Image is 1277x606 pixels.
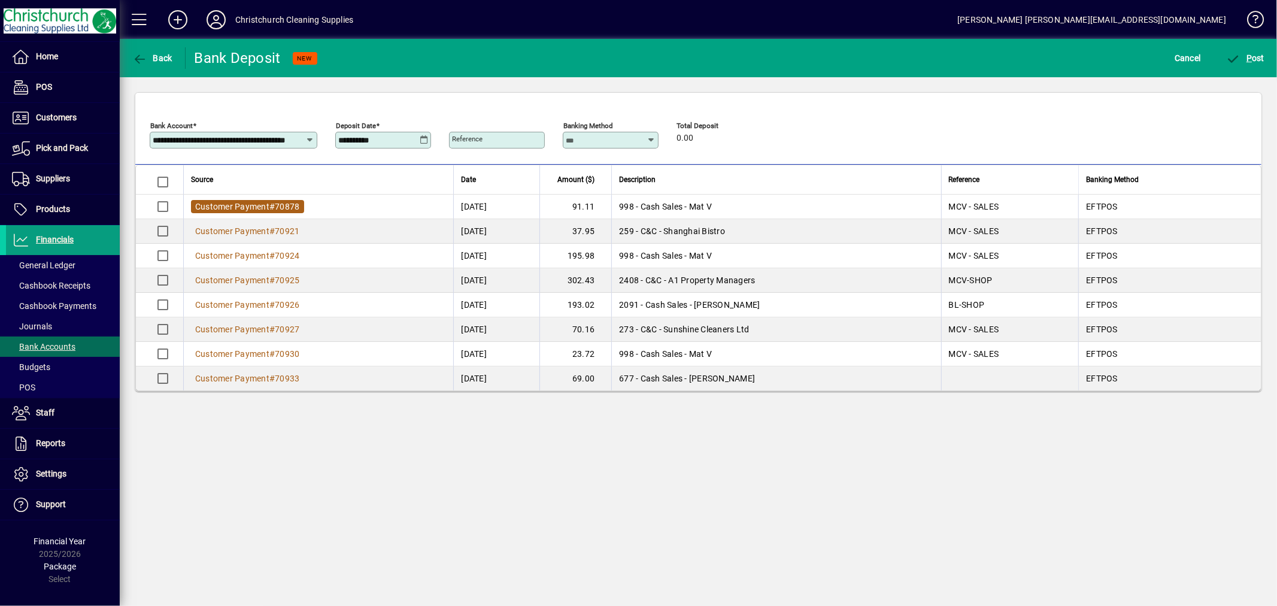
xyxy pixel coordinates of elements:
a: Customer Payment#70933 [191,372,304,385]
a: Support [6,490,120,520]
a: Settings [6,459,120,489]
span: Package [44,562,76,571]
a: Products [6,195,120,225]
span: Home [36,51,58,61]
div: Source [191,173,446,186]
span: Pick and Pack [36,143,88,153]
span: General Ledger [12,260,75,270]
a: Home [6,42,120,72]
a: Cashbook Receipts [6,275,120,296]
span: EFTPOS [1086,226,1118,236]
a: Customer Payment#70921 [191,225,304,238]
span: Settings [36,469,66,478]
span: 677 - Cash Sales - [PERSON_NAME] [619,374,755,383]
div: Date [461,173,532,186]
span: # [269,374,275,383]
a: Budgets [6,357,120,377]
span: MCV - SALES [949,251,999,260]
span: Reference [949,173,980,186]
td: 23.72 [539,342,611,366]
span: 2091 - Cash Sales - [PERSON_NAME] [619,300,760,310]
td: 91.11 [539,195,611,219]
a: Customer Payment#70925 [191,274,304,287]
span: Financial Year [34,537,86,546]
span: # [269,300,275,310]
mat-label: Bank Account [150,122,193,130]
a: Customer Payment#70930 [191,347,304,360]
span: EFTPOS [1086,300,1118,310]
div: Christchurch Cleaning Supplies [235,10,353,29]
td: [DATE] [453,317,539,342]
span: Customer Payment [195,374,269,383]
span: Amount ($) [557,173,594,186]
a: Knowledge Base [1238,2,1262,41]
span: 2408 - C&C - A1 Property Managers [619,275,755,285]
a: Reports [6,429,120,459]
span: Customer Payment [195,226,269,236]
a: Customer Payment#70924 [191,249,304,262]
span: P [1246,53,1252,63]
span: Customer Payment [195,251,269,260]
span: Source [191,173,213,186]
td: 193.02 [539,293,611,317]
a: Bank Accounts [6,337,120,357]
button: Add [159,9,197,31]
button: Post [1223,47,1268,69]
span: 70925 [275,275,299,285]
td: [DATE] [453,195,539,219]
span: Suppliers [36,174,70,183]
span: Customer Payment [195,349,269,359]
span: MCV - SALES [949,349,999,359]
span: 70930 [275,349,299,359]
span: 70878 [275,202,299,211]
span: Back [132,53,172,63]
div: Banking Method [1086,173,1246,186]
a: Staff [6,398,120,428]
span: MCV - SALES [949,202,999,211]
span: # [269,349,275,359]
span: 70927 [275,325,299,334]
app-page-header-button: Back [120,47,186,69]
span: Customer Payment [195,202,269,211]
span: # [269,202,275,211]
span: 70921 [275,226,299,236]
mat-label: Reference [452,135,483,143]
td: 70.16 [539,317,611,342]
span: Bank Accounts [12,342,75,352]
div: Amount ($) [547,173,605,186]
span: Financials [36,235,74,244]
td: [DATE] [453,219,539,244]
span: # [269,325,275,334]
span: 273 - C&C - Sunshine Cleaners Ltd [619,325,749,334]
a: Customer Payment#70927 [191,323,304,336]
div: [PERSON_NAME] [PERSON_NAME][EMAIL_ADDRESS][DOMAIN_NAME] [957,10,1226,29]
td: 69.00 [539,366,611,390]
span: Journals [12,322,52,331]
span: POS [36,82,52,92]
span: Staff [36,408,54,417]
span: Products [36,204,70,214]
span: # [269,275,275,285]
span: POS [12,383,35,392]
span: MCV-SHOP [949,275,993,285]
td: 37.95 [539,219,611,244]
span: Banking Method [1086,173,1139,186]
a: POS [6,377,120,398]
span: # [269,226,275,236]
span: Support [36,499,66,509]
a: Customer Payment#70878 [191,200,304,213]
span: EFTPOS [1086,275,1118,285]
button: Profile [197,9,235,31]
a: Suppliers [6,164,120,194]
td: [DATE] [453,366,539,390]
a: POS [6,72,120,102]
div: Description [619,173,933,186]
span: MCV - SALES [949,226,999,236]
div: Reference [949,173,1072,186]
span: EFTPOS [1086,325,1118,334]
span: 998 - Cash Sales - Mat V [619,251,712,260]
a: General Ledger [6,255,120,275]
span: 998 - Cash Sales - Mat V [619,202,712,211]
span: Reports [36,438,65,448]
td: [DATE] [453,268,539,293]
